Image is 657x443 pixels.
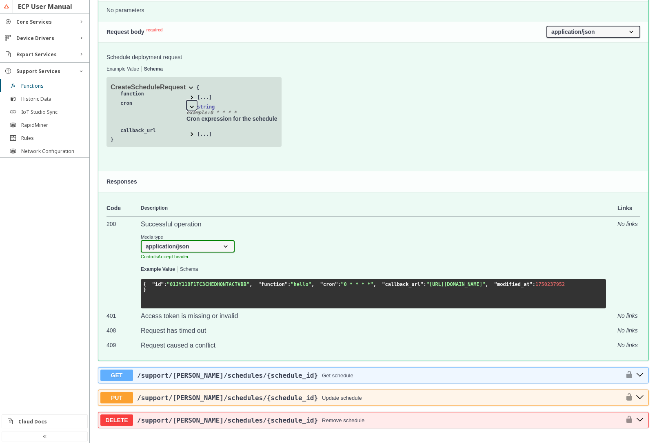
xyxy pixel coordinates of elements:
[152,281,164,287] span: "id"
[249,281,252,287] span: ,
[373,281,376,287] span: ,
[111,137,113,143] span: }
[291,281,311,287] span: "hello"
[196,85,199,91] span: {
[111,91,182,100] td: function
[533,281,535,287] span: :
[617,312,638,319] i: No links
[485,281,488,287] span: ,
[617,221,638,227] i: No links
[186,91,212,100] button: [...]
[111,100,182,128] td: cron
[107,308,141,323] td: 401
[633,370,646,381] button: get ​/support​/faas​/schedules​/{schedule_id}
[167,281,249,287] span: "01JY119F1TC3CHEDHQNTACTVBB"
[197,95,212,100] span: [...]
[141,312,606,320] p: Access token is missing or invalid
[100,392,133,403] span: PUT
[107,200,141,217] td: Code
[137,416,318,424] a: /support/[PERSON_NAME]/schedules/{schedule_id}
[107,338,141,352] td: 409
[111,81,196,91] button: CreateScheduleRequest
[617,342,638,348] i: No links
[288,281,291,287] span: :
[100,370,621,381] button: GET/support/[PERSON_NAME]/schedules/{schedule_id}Get schedule
[137,372,318,379] span: /support /[PERSON_NAME] /schedules /{schedule_id}
[100,414,133,426] span: DELETE
[633,392,646,403] button: put ​/support​/faas​/schedules​/{schedule_id}
[143,281,565,293] code: }
[158,254,174,259] code: Accept
[111,84,186,91] span: CreateScheduleRequest
[338,281,341,287] span: :
[141,235,235,239] small: Media type
[320,281,338,287] span: "cron"
[494,281,533,287] span: "modified_at"
[144,66,163,72] button: Schema
[107,29,546,35] h4: Request body
[617,327,638,334] i: No links
[137,372,318,379] a: /support/[PERSON_NAME]/schedules/{schedule_id}
[258,281,288,287] span: "function"
[100,392,621,403] button: PUT/support/[PERSON_NAME]/schedules/{schedule_id}Update schedule
[107,7,640,13] p: No parameters
[137,394,318,402] span: /support /[PERSON_NAME] /schedules /{schedule_id}
[137,416,318,424] span: /support /[PERSON_NAME] /schedules /{schedule_id}
[197,104,215,110] span: string
[621,370,633,380] button: authorization button unlocked
[107,178,640,185] h4: Responses
[535,281,565,287] span: 1750237952
[141,342,606,349] p: Request caused a conflict
[197,131,212,137] span: [...]
[606,200,640,217] td: Links
[180,267,198,272] button: Schema
[186,128,212,137] button: [...]
[322,417,364,423] div: Remove schedule
[621,393,633,403] button: authorization button unlocked
[621,415,633,425] button: authorization button unlocked
[546,26,640,38] select: Request content type
[107,54,640,60] p: Schedule deployment request
[141,254,189,259] small: Controls header.
[322,395,362,401] div: Update schedule
[100,414,621,426] button: DELETE/support/[PERSON_NAME]/schedules/{schedule_id}Remove schedule
[137,394,318,402] a: /support/[PERSON_NAME]/schedules/{schedule_id}
[164,281,167,287] span: :
[423,281,426,287] span: :
[141,327,606,334] p: Request has timed out
[311,281,314,287] span: ,
[107,323,141,338] td: 408
[426,281,486,287] span: "[URL][DOMAIN_NAME]"
[141,240,235,253] select: Media Type
[322,372,353,379] div: Get schedule
[107,66,139,72] button: Example Value
[141,200,606,217] td: Description
[633,415,646,425] button: delete ​/support​/faas​/schedules​/{schedule_id}
[100,370,133,381] span: GET
[107,217,141,309] td: 200
[141,267,175,272] button: Example Value
[382,281,423,287] span: "callback_url"
[186,115,277,122] p: Cron expression for the schedule
[143,281,146,287] span: {
[111,128,182,137] td: callback_url
[141,221,606,228] p: Successful operation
